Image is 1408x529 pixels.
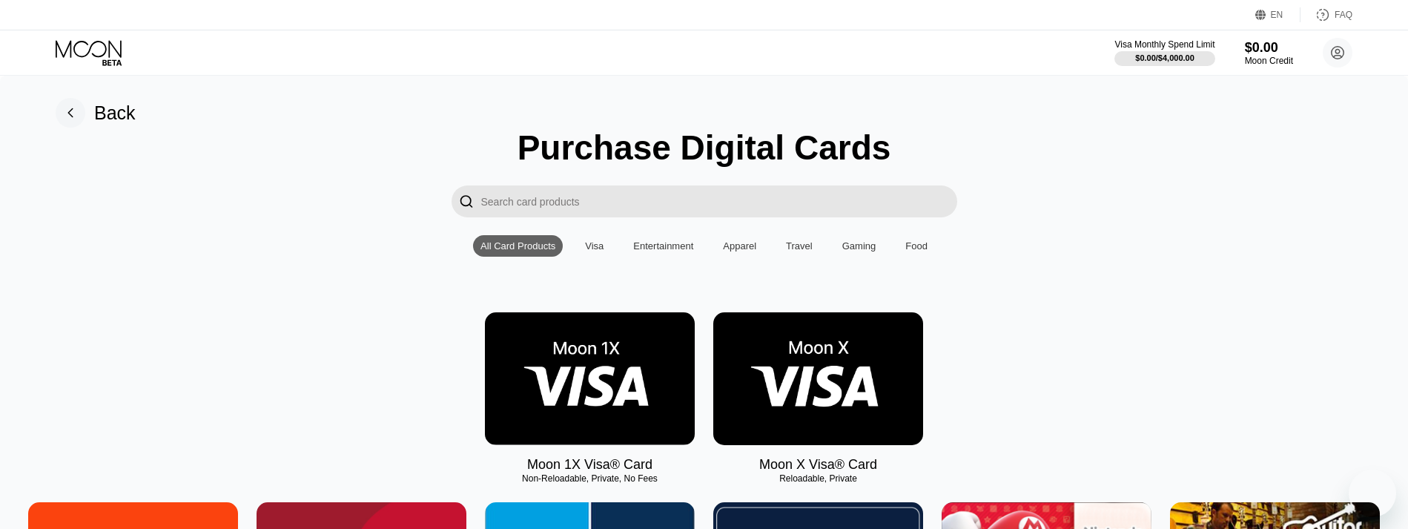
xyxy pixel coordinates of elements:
[585,240,604,252] div: Visa
[527,457,652,473] div: Moon 1X Visa® Card
[1349,470,1396,517] iframe: Button to launch messaging window
[1114,39,1214,66] div: Visa Monthly Spend Limit$0.00/$4,000.00
[1135,53,1194,62] div: $0.00 / $4,000.00
[835,235,884,257] div: Gaming
[1255,7,1300,22] div: EN
[626,235,701,257] div: Entertainment
[459,193,474,210] div: 
[1271,10,1283,20] div: EN
[1335,10,1352,20] div: FAQ
[759,457,877,473] div: Moon X Visa® Card
[480,240,555,252] div: All Card Products
[905,240,928,252] div: Food
[481,185,957,217] input: Search card products
[452,185,481,217] div: 
[1300,7,1352,22] div: FAQ
[842,240,876,252] div: Gaming
[518,128,891,168] div: Purchase Digital Cards
[715,235,764,257] div: Apparel
[94,102,136,124] div: Back
[723,240,756,252] div: Apparel
[713,473,923,484] div: Reloadable, Private
[1114,39,1214,50] div: Visa Monthly Spend Limit
[578,235,611,257] div: Visa
[1245,56,1293,66] div: Moon Credit
[633,240,693,252] div: Entertainment
[1245,40,1293,66] div: $0.00Moon Credit
[1245,40,1293,56] div: $0.00
[898,235,935,257] div: Food
[485,473,695,484] div: Non-Reloadable, Private, No Fees
[779,235,820,257] div: Travel
[56,98,136,128] div: Back
[786,240,813,252] div: Travel
[473,235,563,257] div: All Card Products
